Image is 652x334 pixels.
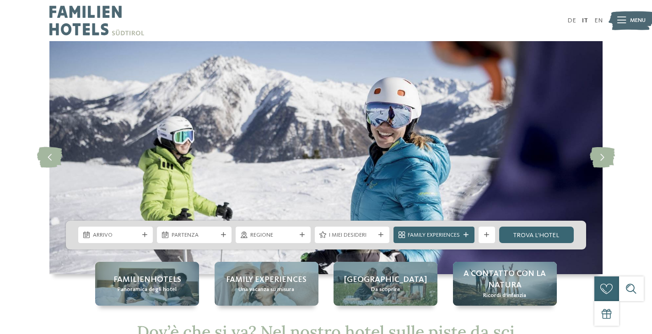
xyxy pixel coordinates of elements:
a: Hotel sulle piste da sci per bambini: divertimento senza confini A contatto con la natura Ricordi... [453,262,557,306]
a: Hotel sulle piste da sci per bambini: divertimento senza confini [GEOGRAPHIC_DATA] Da scoprire [334,262,437,306]
span: [GEOGRAPHIC_DATA] [344,274,427,286]
a: Hotel sulle piste da sci per bambini: divertimento senza confini Family experiences Una vacanza s... [215,262,318,306]
img: Hotel sulle piste da sci per bambini: divertimento senza confini [49,41,603,274]
span: A contatto con la natura [461,268,549,291]
span: Da scoprire [371,286,400,294]
span: Arrivo [93,231,139,239]
span: Panoramica degli hotel [118,286,177,294]
span: Menu [630,16,646,25]
a: DE [567,17,576,24]
a: EN [594,17,603,24]
span: Family Experiences [408,231,460,239]
span: Ricordi d’infanzia [483,292,526,300]
span: Una vacanza su misura [238,286,294,294]
a: trova l’hotel [499,227,574,243]
span: Partenza [172,231,217,239]
span: Familienhotels [113,274,181,286]
span: Family experiences [226,274,307,286]
span: I miei desideri [329,231,375,239]
a: IT [582,17,588,24]
a: Hotel sulle piste da sci per bambini: divertimento senza confini Familienhotels Panoramica degli ... [95,262,199,306]
span: Regione [250,231,296,239]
